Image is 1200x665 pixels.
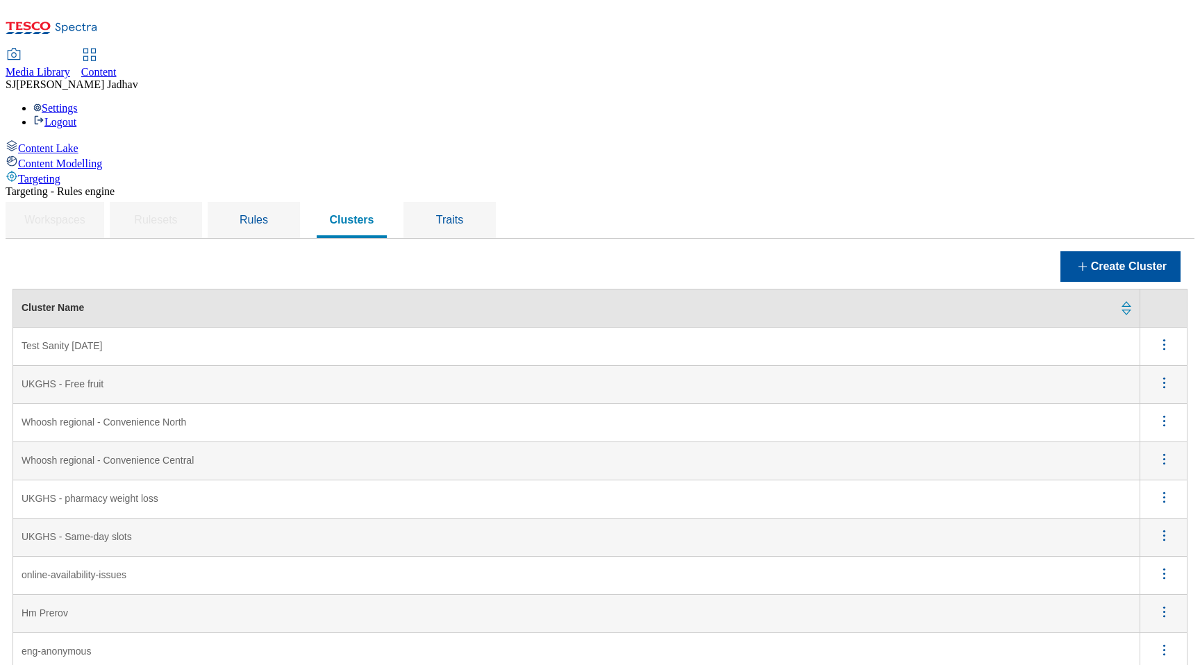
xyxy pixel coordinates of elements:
[1156,336,1173,353] svg: menus
[13,404,1140,442] td: Whoosh regional - Convenience North
[6,155,1194,170] a: Content Modelling
[18,142,78,154] span: Content Lake
[18,173,60,185] span: Targeting
[33,102,78,114] a: Settings
[81,66,117,78] span: Content
[240,214,268,226] span: Rules
[13,480,1140,519] td: UKGHS - pharmacy weight loss
[22,302,1112,314] div: Cluster Name
[1156,565,1173,582] svg: menus
[6,66,70,78] span: Media Library
[6,170,1194,185] a: Targeting
[6,78,16,90] span: SJ
[13,595,1140,633] td: Hm Prerov
[1156,603,1173,621] svg: menus
[6,49,70,78] a: Media Library
[13,442,1140,480] td: Whoosh regional - Convenience Central
[1156,527,1173,544] svg: menus
[13,366,1140,404] td: UKGHS - Free fruit
[81,49,117,78] a: Content
[436,214,463,226] span: Traits
[1060,251,1181,282] button: Create Cluster
[16,78,138,90] span: [PERSON_NAME] Jadhav
[1156,489,1173,506] svg: menus
[329,214,374,226] span: Clusters
[1156,641,1173,659] svg: menus
[13,328,1140,366] td: Test Sanity [DATE]
[6,140,1194,155] a: Content Lake
[1156,451,1173,468] svg: menus
[1156,374,1173,392] svg: menus
[6,185,1194,198] div: Targeting - Rules engine
[33,116,76,128] a: Logout
[13,519,1140,557] td: UKGHS - Same-day slots
[18,158,102,169] span: Content Modelling
[13,557,1140,595] td: online-availability-issues
[1156,412,1173,430] svg: menus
